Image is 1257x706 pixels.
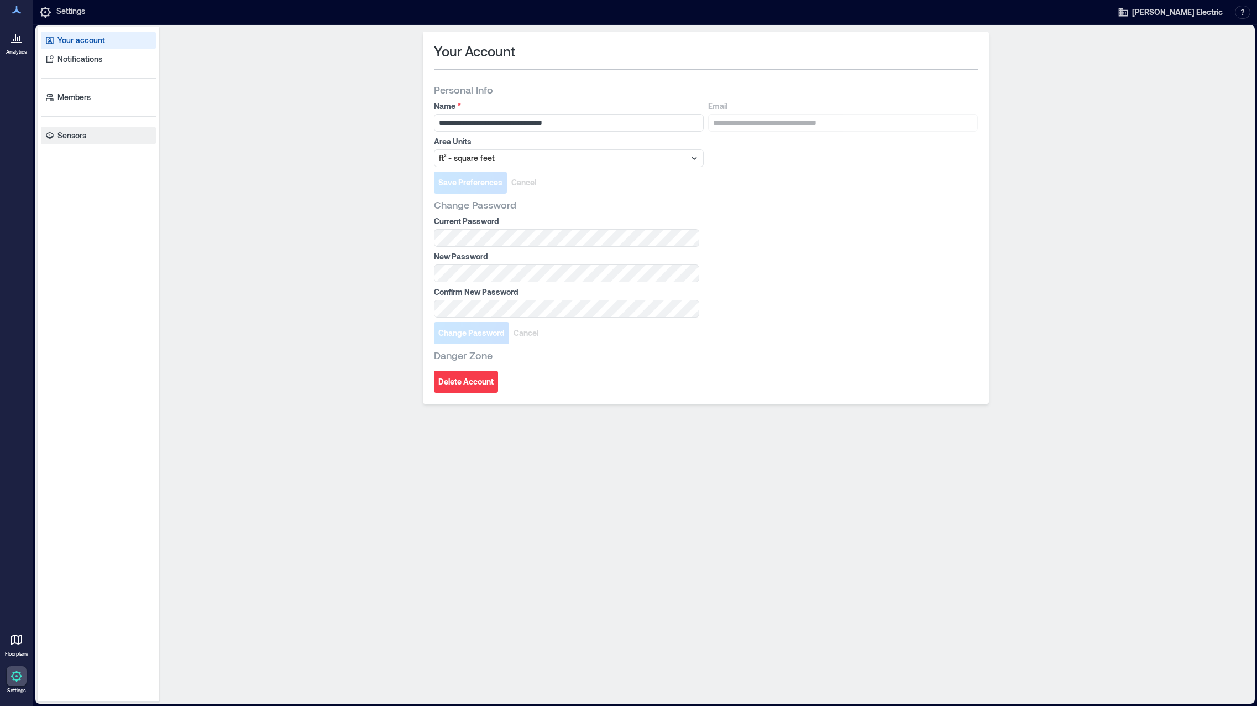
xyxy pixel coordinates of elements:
[56,6,85,19] p: Settings
[434,287,697,298] label: Confirm New Password
[434,251,697,262] label: New Password
[434,371,498,393] button: Delete Account
[3,663,30,697] a: Settings
[7,687,26,694] p: Settings
[434,136,701,147] label: Area Units
[41,127,156,144] a: Sensors
[41,89,156,106] a: Members
[434,322,509,344] button: Change Password
[438,328,505,339] span: Change Password
[511,177,536,188] span: Cancel
[509,322,543,344] button: Cancel
[57,35,105,46] p: Your account
[434,349,493,362] span: Danger Zone
[5,651,28,657] p: Floorplans
[57,130,86,141] p: Sensors
[708,101,976,112] label: Email
[41,32,156,49] a: Your account
[3,24,30,59] a: Analytics
[438,376,494,387] span: Delete Account
[434,43,515,60] span: Your Account
[57,92,91,103] p: Members
[1114,3,1226,21] button: [PERSON_NAME] Electric
[434,101,701,112] label: Name
[41,50,156,68] a: Notifications
[507,172,541,194] button: Cancel
[434,216,697,227] label: Current Password
[434,83,493,96] span: Personal Info
[434,172,507,194] button: Save Preferences
[434,198,516,211] span: Change Password
[2,626,32,661] a: Floorplans
[1132,7,1223,18] span: [PERSON_NAME] Electric
[6,49,27,55] p: Analytics
[57,54,102,65] p: Notifications
[514,328,538,339] span: Cancel
[438,177,502,188] span: Save Preferences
